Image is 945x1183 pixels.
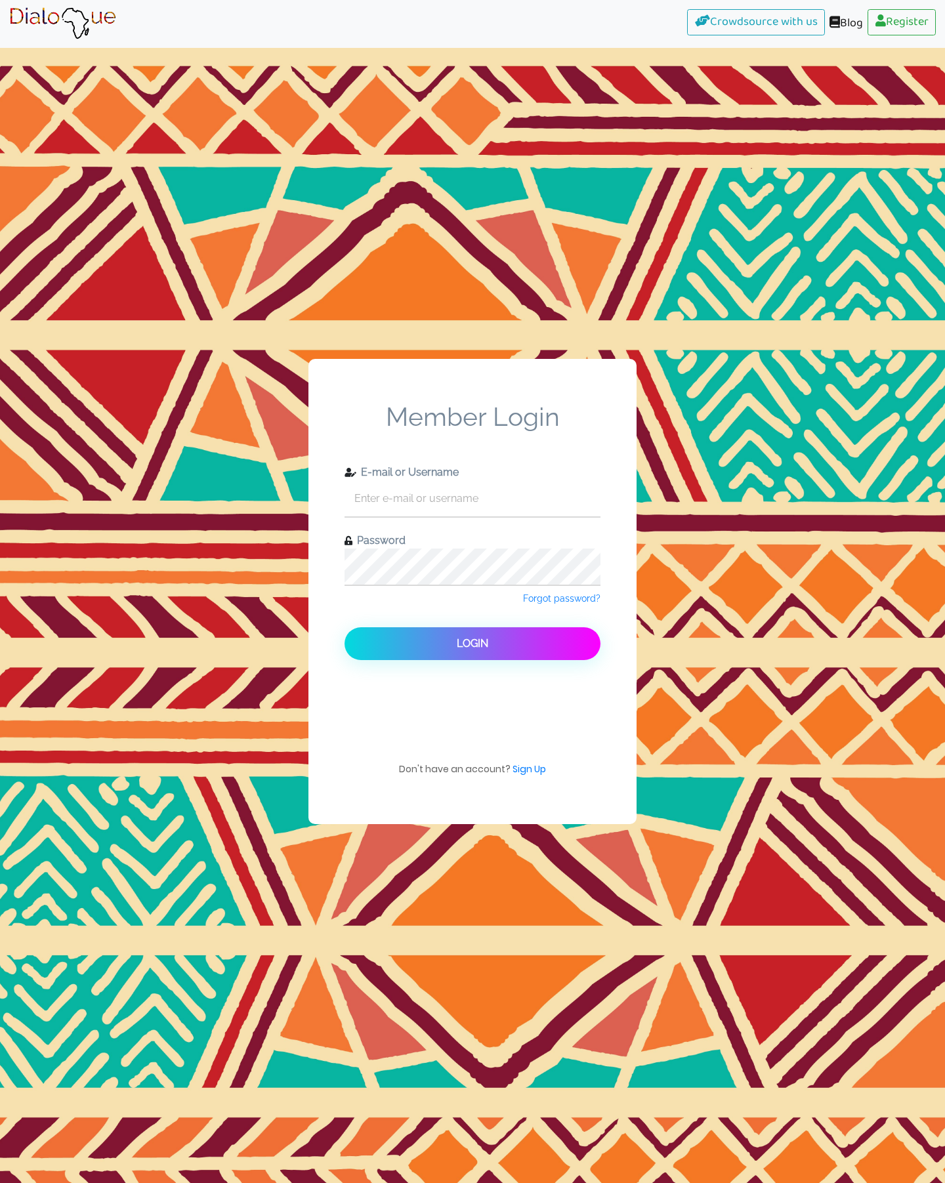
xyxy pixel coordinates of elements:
span: Password [352,534,406,547]
span: Forgot password? [523,593,600,604]
a: Register [868,9,936,35]
button: Login [345,627,600,660]
a: Sign Up [513,762,546,776]
input: Enter e-mail or username [345,480,600,516]
span: Login [457,637,488,650]
span: Member Login [345,402,600,465]
span: Don't have an account? [399,762,546,789]
a: Blog [825,9,868,39]
img: Brand [9,7,116,40]
a: Crowdsource with us [687,9,825,35]
span: E-mail or Username [356,466,459,478]
a: Forgot password? [523,592,600,605]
